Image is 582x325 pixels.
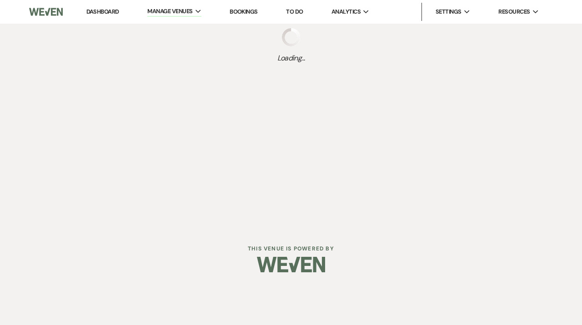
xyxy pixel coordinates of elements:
[331,7,361,16] span: Analytics
[436,7,462,16] span: Settings
[498,7,530,16] span: Resources
[277,53,305,64] span: Loading...
[86,8,119,15] a: Dashboard
[286,8,303,15] a: To Do
[29,2,63,21] img: Weven Logo
[282,28,300,46] img: loading spinner
[147,7,192,16] span: Manage Venues
[230,8,258,15] a: Bookings
[257,249,325,280] img: Weven Logo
